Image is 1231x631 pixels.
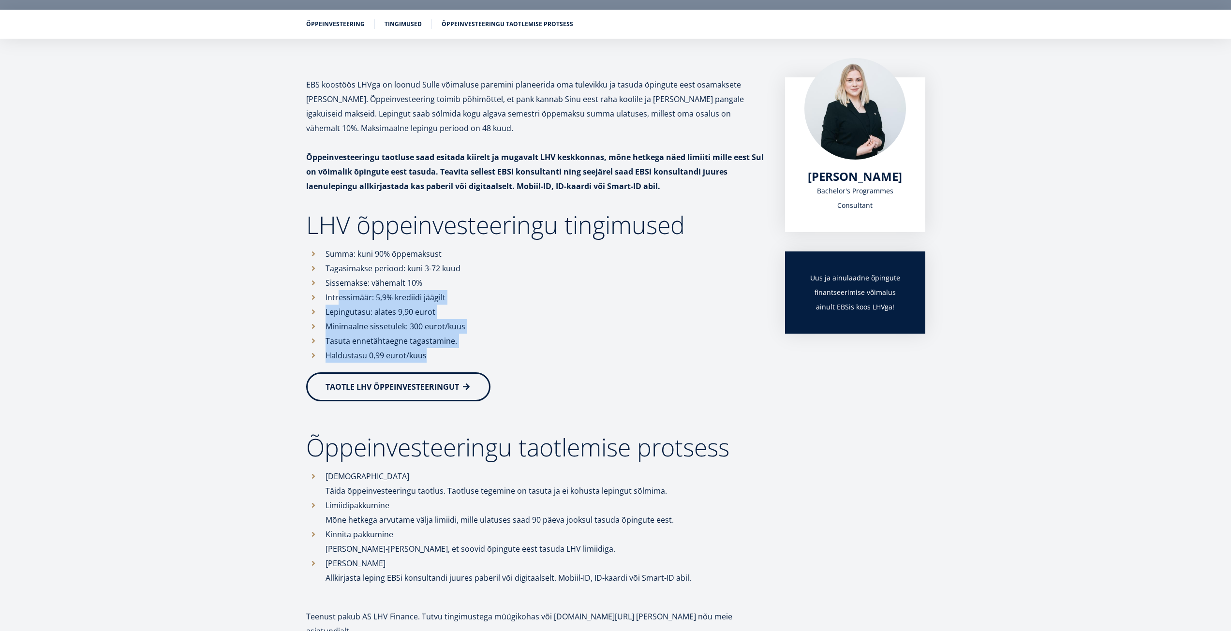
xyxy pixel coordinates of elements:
[385,19,422,29] a: Tingimused
[804,271,906,314] h3: Uus ja ainulaadne õpingute finantseerimise võimalus ainult EBSis koos LHVga!
[326,382,459,392] span: TAOTLE LHV ÕPPEINVESTEERINGUT
[306,152,764,191] strong: Õppeinvesteeringu taotluse saad esitada kiirelt ja mugavalt LHV keskkonnas, mõne hetkega näed lim...
[306,556,766,585] li: [PERSON_NAME] Allkirjasta leping EBSi konsultandi juures paberil või digitaalselt. Mobiil-ID, ID-...
[306,305,766,319] li: Lepingutasu: alates 9,90 eurot
[804,184,906,213] div: Bachelor's Programmes Consultant
[306,334,766,348] li: Tasuta ennetähtaegne tagastamine.
[808,168,902,184] span: [PERSON_NAME]
[804,58,906,160] img: Maria
[306,372,490,401] a: TAOTLE LHV ÕPPEINVESTEERINGUT
[306,435,766,459] h2: Õppeinvesteeringu taotlemise protsess
[306,261,766,276] li: Tagasimakse periood: kuni 3-72 kuud
[306,498,766,527] li: Limiidipakkumine Mõne hetkega arvutame välja limiidi, mille ulatuses saad 90 päeva jooksul tasuda...
[306,247,766,261] li: Summa: kuni 90% õppemaksust
[306,319,766,334] li: Minimaalne sissetulek: 300 eurot/kuus
[442,19,573,29] a: Õppeinvesteeringu taotlemise protsess
[306,276,766,290] li: Sissemakse: vähemalt 10%
[306,213,766,237] h2: LHV õppeinvesteeringu tingimused
[808,169,902,184] a: [PERSON_NAME]
[306,527,766,556] li: Kinnita pakkumine [PERSON_NAME]-[PERSON_NAME], et soovid õpingute eest tasuda LHV limiidiga.
[306,348,766,363] li: Haldustasu 0,99 eurot/kuus
[306,469,766,498] li: [DEMOGRAPHIC_DATA] Täida õppeinvesteeringu taotlus. Taotluse tegemine on tasuta ja ei kohusta lep...
[306,19,365,29] a: Õppeinvesteering
[306,77,766,135] p: EBS koostöös LHVga on loonud Sulle võimaluse paremini planeerida oma tulevikku ja tasuda õpingute...
[306,290,766,305] li: Intressimäär: 5,9% krediidi jäägilt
